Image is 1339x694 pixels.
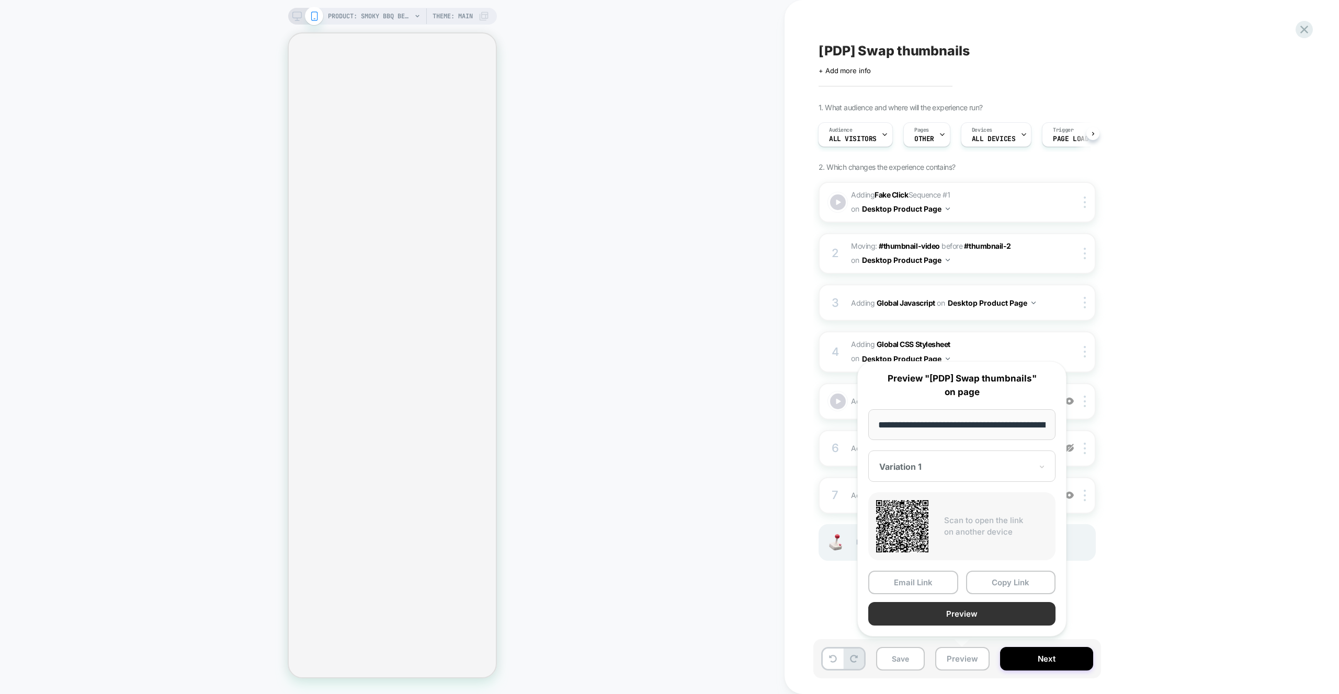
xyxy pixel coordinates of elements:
[1084,490,1086,501] img: close
[851,295,1050,310] span: Adding
[819,163,955,171] span: 2. Which changes the experience contains?
[948,295,1036,310] button: Desktop Product Page
[862,252,950,268] button: Desktop Product Page
[1084,346,1086,357] img: close
[851,253,859,267] span: on
[819,66,871,75] span: + Add more info
[937,296,945,309] span: on
[946,259,950,261] img: down arrow
[1084,396,1086,407] img: close
[830,438,841,459] div: 6
[1053,126,1073,134] span: Trigger
[1084,297,1086,308] img: close
[1000,647,1093,670] button: Next
[328,8,412,25] span: PRODUCT: Smoky BBQ Beef [jerky stick]
[851,338,1050,366] span: Adding
[944,515,1048,538] p: Scan to open the link on another device
[851,202,859,215] span: on
[877,340,950,349] b: Global CSS Stylesheet
[830,342,841,363] div: 4
[433,8,473,25] span: Theme: MAIN
[829,135,877,143] span: All Visitors
[829,126,853,134] span: Audience
[1084,443,1086,454] img: close
[946,207,950,210] img: down arrow
[914,126,929,134] span: Pages
[972,135,1015,143] span: ALL DEVICES
[851,188,1050,216] span: Adding Sequence # 1
[1084,196,1086,208] img: close
[868,372,1056,399] p: Preview "[PDP] Swap thumbnails" on page
[1031,302,1036,304] img: down arrow
[825,534,846,550] img: Joystick
[862,201,950,216] button: Desktop Product Page
[830,485,841,506] div: 7
[1053,135,1088,143] span: Page Load
[914,135,934,143] span: OTHER
[966,571,1056,594] button: Copy Link
[830,293,841,314] div: 3
[830,243,841,264] div: 2
[1084,248,1086,259] img: close
[819,103,982,112] span: 1. What audience and where will the experience run?
[935,647,990,670] button: Preview
[879,241,939,250] span: #thumbnail-video
[868,602,1056,626] button: Preview
[964,241,1011,250] span: #thumbnail-2
[972,126,992,134] span: Devices
[875,190,908,199] b: Fake Click
[819,43,970,59] span: [PDP] Swap thumbnails
[851,239,1050,268] span: Moving:
[941,241,962,250] span: before
[868,571,958,594] button: Email Link
[877,298,935,307] b: Global Javascript
[876,647,925,670] button: Save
